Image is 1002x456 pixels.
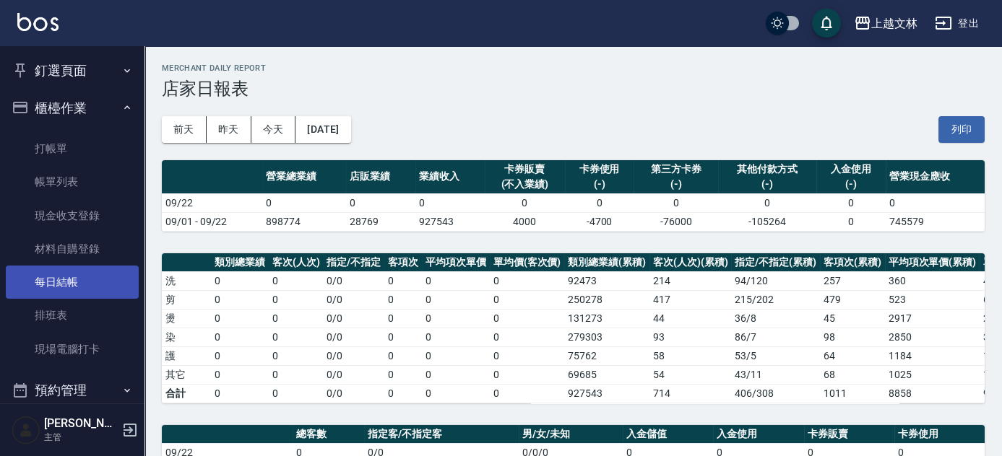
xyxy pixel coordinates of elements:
[211,253,269,272] th: 類別總業績
[207,116,251,143] button: 昨天
[569,162,631,177] div: 卡券使用
[162,346,211,365] td: 護
[490,384,565,403] td: 0
[564,271,649,290] td: 92473
[894,425,985,444] th: 卡券使用
[6,232,139,266] a: 材料自購登錄
[564,328,649,346] td: 279303
[211,290,269,309] td: 0
[731,271,820,290] td: 94 / 120
[820,365,885,384] td: 68
[649,346,732,365] td: 58
[6,165,139,198] a: 帳單列表
[485,212,564,231] td: 4000
[6,372,139,409] button: 預約管理
[519,425,623,444] th: 男/女/未知
[731,253,820,272] th: 指定/不指定(累積)
[323,290,384,309] td: 0 / 0
[269,290,324,309] td: 0
[885,328,980,346] td: 2850
[885,271,980,290] td: 360
[415,212,485,231] td: 927543
[885,346,980,365] td: 1184
[346,212,415,231] td: 28769
[886,212,985,231] td: 745579
[422,290,490,309] td: 0
[812,9,841,38] button: save
[269,328,324,346] td: 0
[422,384,490,403] td: 0
[17,13,59,31] img: Logo
[211,328,269,346] td: 0
[44,416,118,431] h5: [PERSON_NAME]
[211,309,269,328] td: 0
[384,365,422,384] td: 0
[384,290,422,309] td: 0
[162,79,985,99] h3: 店家日報表
[820,177,882,192] div: (-)
[713,425,803,444] th: 入金使用
[6,132,139,165] a: 打帳單
[346,160,415,194] th: 店販業績
[820,346,885,365] td: 64
[564,253,649,272] th: 類別總業績(累積)
[323,309,384,328] td: 0 / 0
[323,328,384,346] td: 0 / 0
[162,160,985,232] table: a dense table
[323,271,384,290] td: 0 / 0
[490,271,565,290] td: 0
[886,160,985,194] th: 營業現金應收
[731,365,820,384] td: 43 / 11
[269,346,324,365] td: 0
[564,290,649,309] td: 250278
[211,346,269,365] td: 0
[820,328,885,346] td: 98
[262,193,346,212] td: 0
[718,193,817,212] td: 0
[488,162,561,177] div: 卡券販賣
[422,309,490,328] td: 0
[816,212,886,231] td: 0
[820,309,885,328] td: 45
[649,271,732,290] td: 214
[938,116,985,143] button: 列印
[6,199,139,232] a: 現金收支登錄
[649,253,732,272] th: 客次(人次)(累積)
[415,193,485,212] td: 0
[323,384,384,403] td: 0/0
[885,384,980,403] td: 8858
[885,290,980,309] td: 523
[871,14,917,32] div: 上越文林
[886,193,985,212] td: 0
[820,253,885,272] th: 客項次(累積)
[718,212,817,231] td: -105264
[269,309,324,328] td: 0
[251,116,296,143] button: 今天
[490,365,565,384] td: 0
[162,309,211,328] td: 燙
[564,384,649,403] td: 927543
[816,193,886,212] td: 0
[637,177,714,192] div: (-)
[485,193,564,212] td: 0
[820,271,885,290] td: 257
[384,271,422,290] td: 0
[722,162,813,177] div: 其他付款方式
[731,346,820,365] td: 53 / 5
[6,299,139,332] a: 排班表
[490,253,565,272] th: 單均價(客次價)
[490,290,565,309] td: 0
[162,63,985,73] h2: Merchant Daily Report
[384,328,422,346] td: 0
[384,309,422,328] td: 0
[323,346,384,365] td: 0 / 0
[415,160,485,194] th: 業績收入
[490,346,565,365] td: 0
[162,271,211,290] td: 洗
[649,328,732,346] td: 93
[649,309,732,328] td: 44
[569,177,631,192] div: (-)
[565,212,634,231] td: -4700
[6,89,139,127] button: 櫃檯作業
[649,365,732,384] td: 54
